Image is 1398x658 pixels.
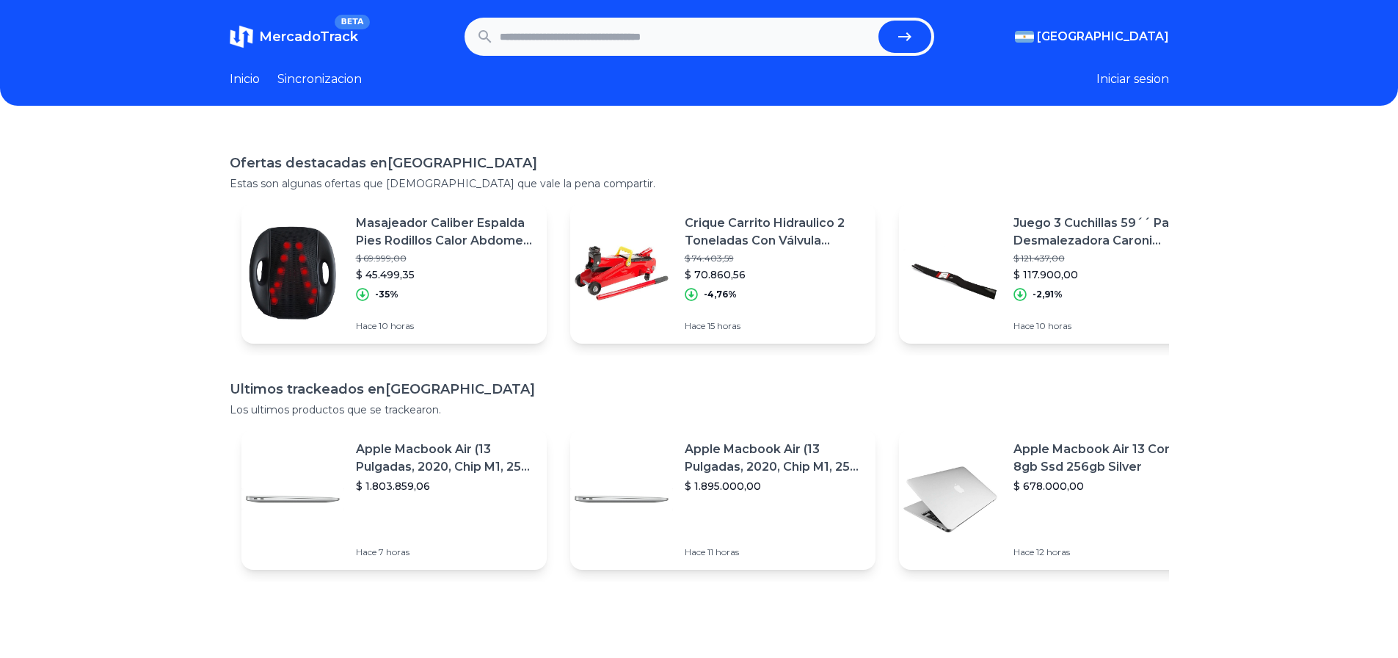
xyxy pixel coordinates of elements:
p: $ 117.900,00 [1013,267,1193,282]
a: Featured imageApple Macbook Air 13 Core I5 8gb Ssd 256gb Silver$ 678.000,00Hace 12 horas [899,429,1204,570]
h1: Ultimos trackeados en [GEOGRAPHIC_DATA] [230,379,1169,399]
img: Featured image [570,448,673,551]
p: Apple Macbook Air (13 Pulgadas, 2020, Chip M1, 256 Gb De Ssd, 8 Gb De Ram) - Plata [356,441,535,476]
p: $ 70.860,56 [685,267,864,282]
button: Iniciar sesion [1096,70,1169,88]
p: $ 1.803.859,06 [356,479,535,493]
p: Estas son algunas ofertas que [DEMOGRAPHIC_DATA] que vale la pena compartir. [230,176,1169,191]
span: [GEOGRAPHIC_DATA] [1037,28,1169,46]
img: Featured image [899,448,1002,551]
p: Hace 12 horas [1013,546,1193,558]
p: $ 45.499,35 [356,267,535,282]
p: -2,91% [1033,289,1063,300]
p: $ 678.000,00 [1013,479,1193,493]
img: Featured image [570,222,673,325]
img: Argentina [1015,31,1034,43]
p: $ 74.403,59 [685,253,864,264]
p: Masajeador Caliber Espalda Pies Rodillos Calor Abdomen Calor [356,214,535,250]
a: Inicio [230,70,260,88]
p: Hace 7 horas [356,546,535,558]
a: Featured imageApple Macbook Air (13 Pulgadas, 2020, Chip M1, 256 Gb De Ssd, 8 Gb De Ram) - Plata$... [241,429,547,570]
p: Los ultimos productos que se trackearon. [230,402,1169,417]
button: [GEOGRAPHIC_DATA] [1015,28,1169,46]
h1: Ofertas destacadas en [GEOGRAPHIC_DATA] [230,153,1169,173]
p: $ 69.999,00 [356,253,535,264]
p: Crique Carrito Hidraulico 2 Toneladas Con Válvula Reforzado [685,214,864,250]
p: Hace 10 horas [1013,320,1193,332]
span: MercadoTrack [259,29,358,45]
p: Apple Macbook Air 13 Core I5 8gb Ssd 256gb Silver [1013,441,1193,476]
a: Featured imageJuego 3 Cuchillas 59´´ Para Desmalezadora Caroni Tc590$ 121.437,00$ 117.900,00-2,91... [899,203,1204,344]
a: Featured imageApple Macbook Air (13 Pulgadas, 2020, Chip M1, 256 Gb De Ssd, 8 Gb De Ram) - Plata$... [570,429,875,570]
p: -35% [375,289,398,300]
p: Hace 10 horas [356,320,535,332]
a: Sincronizacion [277,70,362,88]
a: MercadoTrackBETA [230,25,358,48]
a: Featured imageMasajeador Caliber Espalda Pies Rodillos Calor Abdomen Calor$ 69.999,00$ 45.499,35-... [241,203,547,344]
p: -4,76% [704,289,737,300]
p: $ 1.895.000,00 [685,479,864,493]
p: Apple Macbook Air (13 Pulgadas, 2020, Chip M1, 256 Gb De Ssd, 8 Gb De Ram) - Plata [685,441,864,476]
img: MercadoTrack [230,25,253,48]
span: BETA [335,15,369,29]
p: $ 121.437,00 [1013,253,1193,264]
a: Featured imageCrique Carrito Hidraulico 2 Toneladas Con Válvula Reforzado$ 74.403,59$ 70.860,56-4... [570,203,875,344]
img: Featured image [241,448,344,551]
p: Hace 15 horas [685,320,864,332]
p: Hace 11 horas [685,546,864,558]
img: Featured image [899,222,1002,325]
p: Juego 3 Cuchillas 59´´ Para Desmalezadora Caroni Tc590 [1013,214,1193,250]
img: Featured image [241,222,344,325]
